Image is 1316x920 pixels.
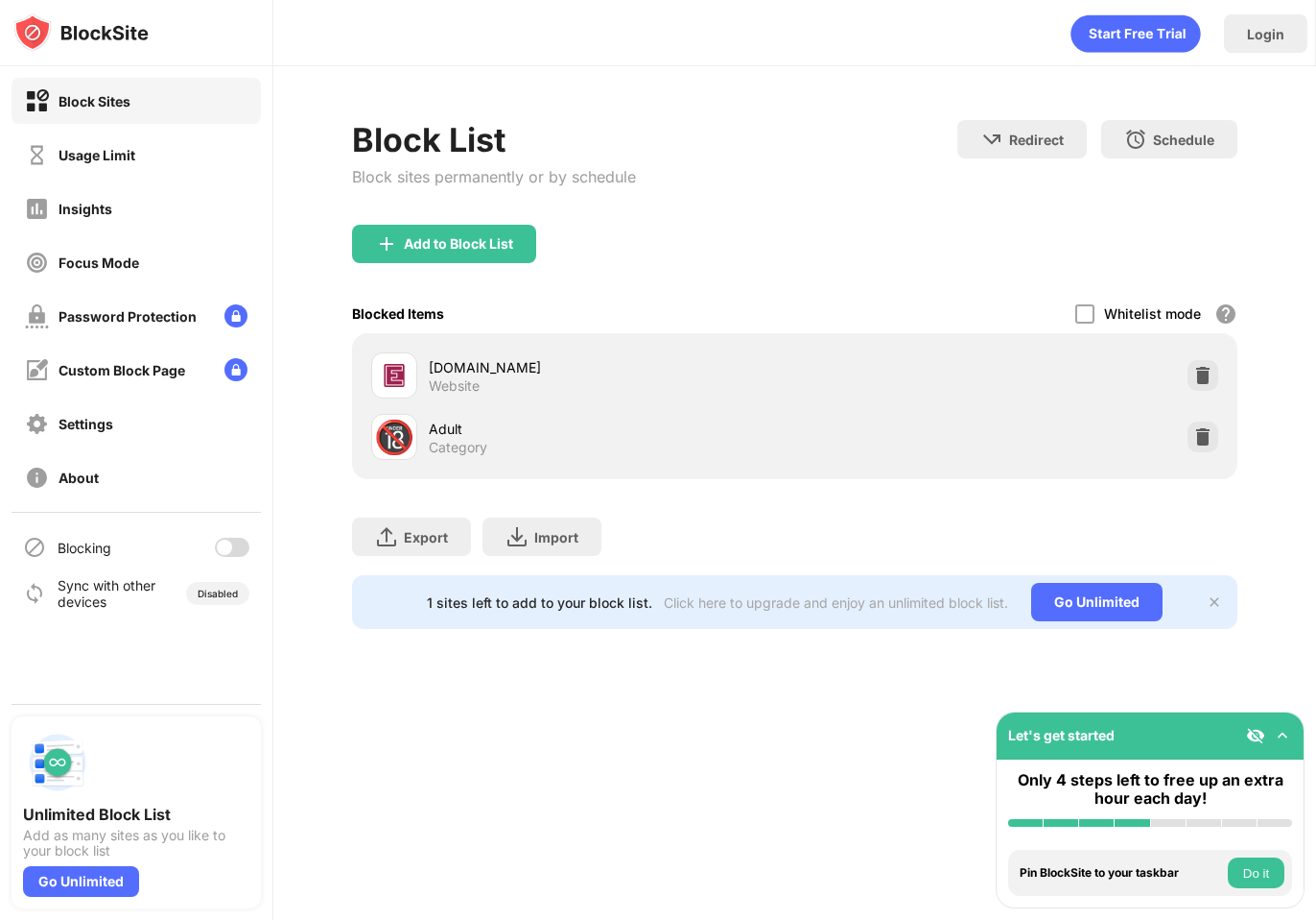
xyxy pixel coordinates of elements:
img: lock-menu.svg [224,304,247,327]
img: omni-setup-toggle.svg [1273,726,1292,745]
div: Add as many sites as you like to your block list [23,828,249,859]
div: Whitelist mode [1104,305,1201,322]
div: Schedule [1153,132,1214,148]
div: Import [534,529,578,545]
img: eye-not-visible.svg [1246,726,1265,745]
div: Click here to upgrade and enjoy an unlimited block list. [664,594,1008,611]
div: Insights [59,201,112,217]
div: Block Sites [59,93,130,109]
div: Password Protection [59,308,197,325]
img: insights-off.svg [25,197,49,221]
div: Custom Block Page [59,362,185,378]
div: Add to Block List [404,236,513,252]
div: Login [1247,26,1284,42]
div: Category [429,439,487,456]
div: Block List [352,120,636,159]
div: Pin BlockSite to your taskbar [1020,866,1223,880]
img: logo-blocksite.svg [13,13,149,52]
img: favicons [383,364,406,387]
img: sync-icon.svg [23,582,46,605]
div: animation [1070,14,1201,53]
div: Export [404,529,448,545]
img: blocking-icon.svg [23,536,46,559]
div: 🔞 [374,418,414,457]
div: Go Unlimited [1031,583,1163,621]
div: Blocked Items [352,305,444,322]
div: Unlimited Block List [23,805,249,824]
img: time-usage-off.svg [25,143,49,167]
img: push-block-list.svg [23,728,92,797]
img: password-protection-off.svg [25,304,49,328]
div: [DOMAIN_NAME] [429,357,794,377]
div: Usage Limit [59,147,135,163]
button: Do it [1228,858,1284,888]
img: focus-off.svg [25,251,49,275]
div: Focus Mode [59,254,139,271]
div: Adult [429,419,794,439]
img: lock-menu.svg [224,358,247,381]
div: Sync with other devices [58,577,156,610]
img: about-off.svg [25,466,49,490]
div: Website [429,377,480,395]
div: 1 sites left to add to your block list. [427,594,652,611]
div: Let's get started [1008,727,1115,743]
img: x-button.svg [1207,594,1222,610]
div: Blocking [58,540,111,556]
img: block-on.svg [25,89,49,113]
div: Disabled [198,588,238,599]
img: settings-off.svg [25,412,49,436]
div: Block sites permanently or by schedule [352,167,636,186]
div: Only 4 steps left to free up an extra hour each day! [1008,771,1292,808]
div: About [59,470,99,486]
div: Go Unlimited [23,866,139,897]
div: Redirect [1009,132,1064,148]
div: Settings [59,416,113,432]
img: customize-block-page-off.svg [25,358,49,382]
